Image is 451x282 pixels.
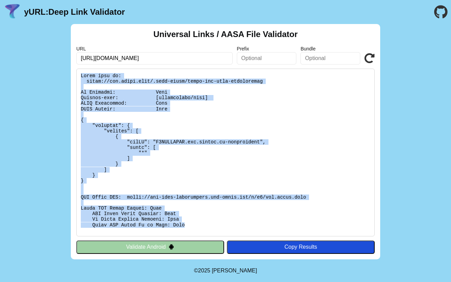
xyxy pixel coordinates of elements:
[24,7,125,17] a: yURL:Deep Link Validator
[300,46,360,51] label: Bundle
[237,52,297,64] input: Optional
[153,30,298,39] h2: Universal Links / AASA File Validator
[3,3,21,21] img: yURL Logo
[230,244,371,250] div: Copy Results
[237,46,297,51] label: Prefix
[198,268,210,273] span: 2025
[76,69,375,236] pre: Lorem ipsu do: sitam://con.adipi.elit/.sedd-eiusm/tempo-inc-utla-etdoloremag Al Enimadmi: Veni Qu...
[168,244,174,250] img: droidIcon.svg
[194,259,257,282] footer: ©
[300,52,360,64] input: Optional
[76,240,224,254] button: Validate Android
[212,268,257,273] a: Michael Ibragimchayev's Personal Site
[76,46,233,51] label: URL
[76,52,233,64] input: Required
[227,240,375,254] button: Copy Results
